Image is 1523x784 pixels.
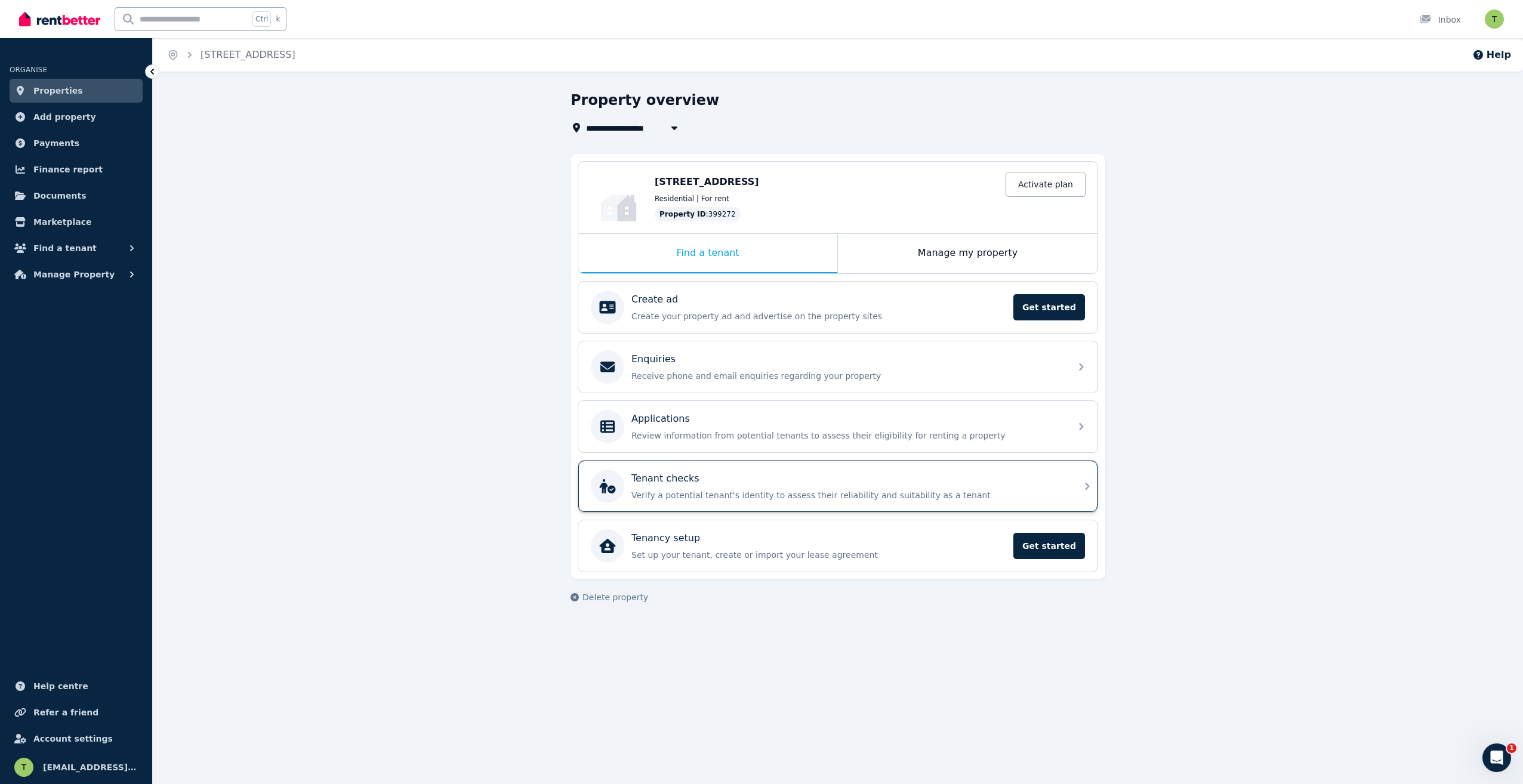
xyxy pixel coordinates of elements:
[659,209,706,219] span: Property ID
[571,91,719,110] h1: Property overview
[33,731,113,746] span: Account settings
[1482,743,1511,772] iframe: Intercom live chat
[252,11,271,27] span: Ctrl
[631,489,1063,501] p: Verify a potential tenant's identity to assess their reliability and suitability as a tenant
[631,531,700,545] p: Tenancy setup
[631,310,1006,322] p: Create your property ad and advertise on the property sites
[631,412,690,426] p: Applications
[578,341,1097,393] a: EnquiriesReceive phone and email enquiries regarding your property
[10,184,143,208] a: Documents
[631,352,676,366] p: Enquiries
[10,210,143,234] a: Marketplace
[33,241,97,255] span: Find a tenant
[631,549,1006,561] p: Set up your tenant, create or import your lease agreement
[10,79,143,103] a: Properties
[33,705,98,720] span: Refer a friend
[33,267,115,282] span: Manage Property
[33,679,88,693] span: Help centre
[578,520,1097,572] a: Tenancy setupSet up your tenant, create or import your lease agreementGet started
[153,38,310,72] nav: Breadcrumb
[582,591,648,603] span: Delete property
[838,234,1097,273] div: Manage my property
[201,49,295,60] a: [STREET_ADDRESS]
[1472,48,1511,62] button: Help
[10,131,143,155] a: Payments
[10,105,143,129] a: Add property
[631,471,699,486] p: Tenant checks
[1419,14,1461,26] div: Inbox
[10,674,143,698] a: Help centre
[655,207,741,221] div: : 399272
[578,234,837,273] div: Find a tenant
[571,591,648,603] button: Delete property
[578,401,1097,452] a: ApplicationsReview information from potential tenants to assess their eligibility for renting a p...
[33,215,91,229] span: Marketplace
[33,110,96,124] span: Add property
[631,430,1063,442] p: Review information from potential tenants to assess their eligibility for renting a property
[33,162,103,177] span: Finance report
[33,136,79,150] span: Payments
[631,292,678,307] p: Create ad
[1013,294,1085,320] span: Get started
[655,176,759,187] span: [STREET_ADDRESS]
[10,236,143,260] button: Find a tenant
[10,700,143,724] a: Refer a friend
[19,10,100,28] img: RentBetter
[1006,172,1086,197] a: Activate plan
[10,727,143,751] a: Account settings
[655,194,729,203] span: Residential | For rent
[10,158,143,181] a: Finance report
[578,282,1097,333] a: Create adCreate your property ad and advertise on the property sitesGet started
[10,263,143,286] button: Manage Property
[1485,10,1504,29] img: tysonbrown@live.com.au
[14,758,33,777] img: tysonbrown@live.com.au
[10,66,47,74] span: ORGANISE
[578,461,1097,512] a: Tenant checksVerify a potential tenant's identity to assess their reliability and suitability as ...
[276,14,280,24] span: k
[33,189,87,203] span: Documents
[1507,743,1516,753] span: 1
[631,370,1063,382] p: Receive phone and email enquiries regarding your property
[43,760,138,774] span: [EMAIL_ADDRESS][DOMAIN_NAME]
[1013,533,1085,559] span: Get started
[33,84,83,98] span: Properties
